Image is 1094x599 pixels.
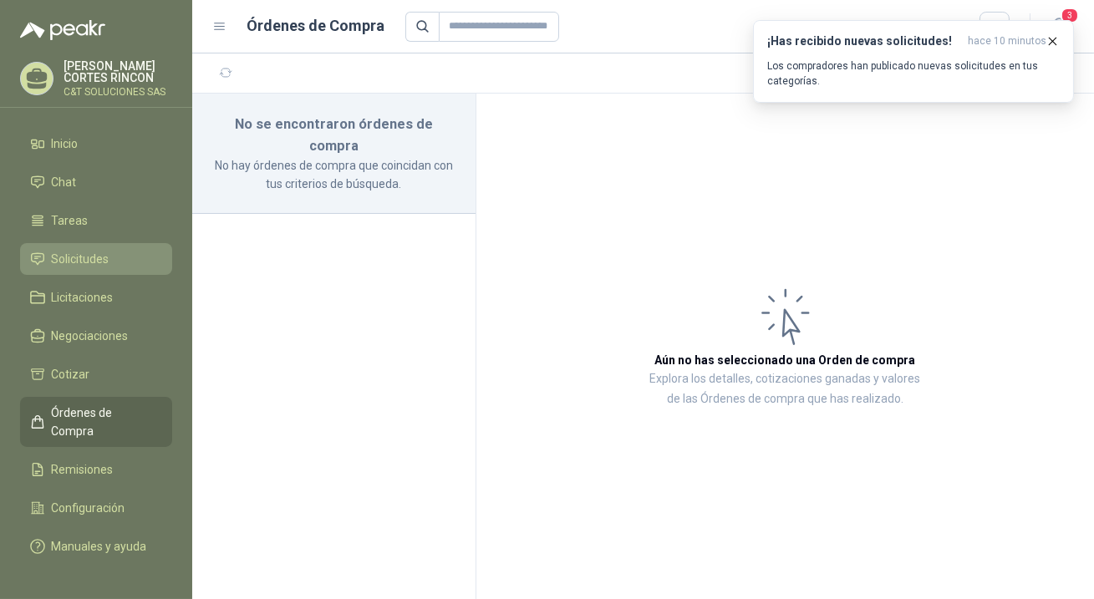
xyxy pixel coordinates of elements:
span: Remisiones [52,460,114,479]
h3: Aún no has seleccionado una Orden de compra [655,351,916,369]
span: Configuración [52,499,125,517]
h1: Órdenes de Compra [247,14,385,38]
p: [PERSON_NAME] CORTES RINCON [64,60,172,84]
span: Inicio [52,135,79,153]
span: Órdenes de Compra [52,404,156,440]
a: Licitaciones [20,282,172,313]
a: Configuración [20,492,172,524]
a: Remisiones [20,454,172,485]
span: Chat [52,173,77,191]
a: Tareas [20,205,172,236]
p: No hay órdenes de compra que coincidan con tus criterios de búsqueda. [212,156,455,193]
a: Inicio [20,128,172,160]
a: Negociaciones [20,320,172,352]
span: Tareas [52,211,89,230]
span: Manuales y ayuda [52,537,147,556]
p: C&T SOLUCIONES SAS [64,87,172,97]
p: Los compradores han publicado nuevas solicitudes en tus categorías. [767,58,1060,89]
span: Solicitudes [52,250,109,268]
h3: No se encontraron órdenes de compra [212,114,455,156]
h3: ¡Has recibido nuevas solicitudes! [767,34,961,48]
a: Chat [20,166,172,198]
span: Negociaciones [52,327,129,345]
a: Cotizar [20,358,172,390]
img: Logo peakr [20,20,105,40]
span: Cotizar [52,365,90,383]
a: Solicitudes [20,243,172,275]
span: 3 [1061,8,1079,23]
a: Órdenes de Compra [20,397,172,447]
button: ¡Has recibido nuevas solicitudes!hace 10 minutos Los compradores han publicado nuevas solicitudes... [753,20,1074,103]
a: Manuales y ayuda [20,530,172,562]
span: hace 10 minutos [968,34,1046,48]
span: Licitaciones [52,288,114,307]
button: 3 [1044,12,1074,42]
p: Explora los detalles, cotizaciones ganadas y valores de las Órdenes de compra que has realizado. [644,369,927,409]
